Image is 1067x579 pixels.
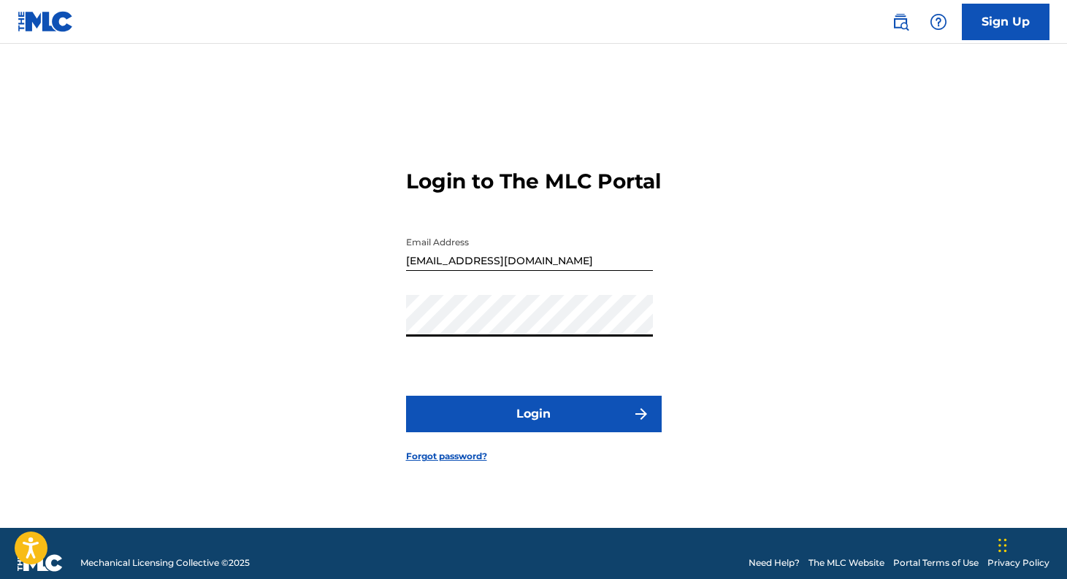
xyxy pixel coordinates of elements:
[886,7,915,37] a: Public Search
[406,396,662,432] button: Login
[406,450,487,463] a: Forgot password?
[18,11,74,32] img: MLC Logo
[808,556,884,570] a: The MLC Website
[632,405,650,423] img: f7272a7cc735f4ea7f67.svg
[892,13,909,31] img: search
[987,556,1049,570] a: Privacy Policy
[930,13,947,31] img: help
[893,556,979,570] a: Portal Terms of Use
[749,556,800,570] a: Need Help?
[962,4,1049,40] a: Sign Up
[924,7,953,37] div: Help
[80,556,250,570] span: Mechanical Licensing Collective © 2025
[994,509,1067,579] iframe: Chat Widget
[18,554,63,572] img: logo
[406,169,661,194] h3: Login to The MLC Portal
[998,524,1007,567] div: Drag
